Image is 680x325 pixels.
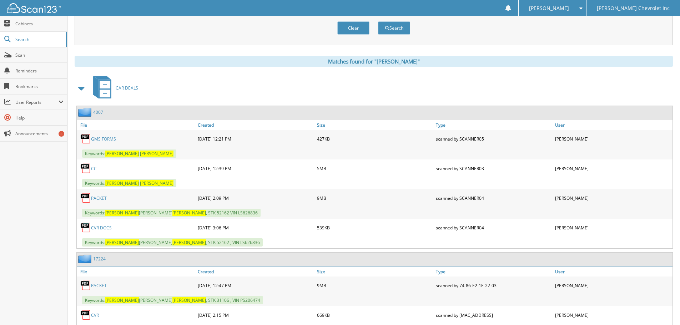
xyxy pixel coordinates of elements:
div: [PERSON_NAME] [553,191,673,205]
a: Type [434,120,553,130]
div: scanned by SCANNER05 [434,132,553,146]
span: Keywords: [PERSON_NAME] , STK 52162 VIN LS626836 [82,209,261,217]
div: 427KB [315,132,434,146]
a: 17224 [93,256,106,262]
a: File [77,120,196,130]
div: [DATE] 3:06 PM [196,220,315,235]
div: [DATE] 12:47 PM [196,278,315,293]
span: Keywords: [PERSON_NAME] , STK 31106 , VIN PS206474 [82,296,263,304]
div: 539KB [315,220,434,235]
span: [PERSON_NAME] [105,297,139,303]
div: 5MB [315,161,434,176]
span: [PERSON_NAME] Chevrolet Inc [597,6,670,10]
div: [PERSON_NAME] [553,161,673,176]
span: [PERSON_NAME] [172,297,206,303]
span: [PERSON_NAME] [140,151,173,157]
span: Announcements [15,131,64,137]
a: Type [434,267,553,276]
span: Scan [15,52,64,58]
span: Bookmarks [15,83,64,90]
div: [DATE] 12:39 PM [196,161,315,176]
a: Created [196,120,315,130]
a: User [553,120,673,130]
div: [DATE] 2:09 PM [196,191,315,205]
span: [PERSON_NAME] [172,210,206,216]
img: PDF.png [80,222,91,233]
button: Search [378,21,410,35]
a: CAR DEALS [89,74,138,102]
div: scanned by 74-86-E2-1E-22-03 [434,278,553,293]
a: Created [196,267,315,276]
img: PDF.png [80,310,91,320]
div: 669KB [315,308,434,322]
a: CC [91,166,97,172]
span: [PERSON_NAME] [140,180,173,186]
span: [PERSON_NAME] [105,151,139,157]
img: scan123-logo-white.svg [7,3,61,13]
span: Search [15,36,62,42]
a: 4007 [93,109,103,115]
a: CVR [91,312,99,318]
div: scanned by SCANNER04 [434,220,553,235]
span: Cabinets [15,21,64,27]
img: PDF.png [80,133,91,144]
span: [PERSON_NAME] [529,6,569,10]
span: [PERSON_NAME] [105,239,139,245]
a: GMS FORMS [91,136,116,142]
div: [DATE] 12:21 PM [196,132,315,146]
a: PACKET [91,283,107,289]
div: scanned by [MAC_ADDRESS] [434,308,553,322]
a: PACKET [91,195,107,201]
span: CAR DEALS [116,85,138,91]
span: Reminders [15,68,64,74]
a: Size [315,267,434,276]
a: User [553,267,673,276]
div: scanned by SCANNER03 [434,161,553,176]
div: Matches found for "[PERSON_NAME]" [75,56,673,67]
span: Keywords: [82,179,176,187]
div: [PERSON_NAME] [553,220,673,235]
a: Size [315,120,434,130]
img: PDF.png [80,193,91,203]
img: folder2.png [78,108,93,117]
span: Keywords: [PERSON_NAME] , STK 52162 , VIN LS626836 [82,238,263,247]
div: [PERSON_NAME] [553,278,673,293]
div: 9MB [315,278,434,293]
img: PDF.png [80,280,91,291]
div: [DATE] 2:15 PM [196,308,315,322]
div: 9MB [315,191,434,205]
button: Clear [337,21,369,35]
div: [PERSON_NAME] [553,132,673,146]
span: [PERSON_NAME] [105,180,139,186]
div: [PERSON_NAME] [553,308,673,322]
a: CVR DOCS [91,225,112,231]
img: folder2.png [78,254,93,263]
img: PDF.png [80,163,91,174]
span: Help [15,115,64,121]
span: Keywords: [82,149,176,158]
span: User Reports [15,99,59,105]
span: [PERSON_NAME] [172,239,206,245]
div: scanned by SCANNER04 [434,191,553,205]
a: File [77,267,196,276]
div: 3 [59,131,64,137]
span: [PERSON_NAME] [105,210,139,216]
